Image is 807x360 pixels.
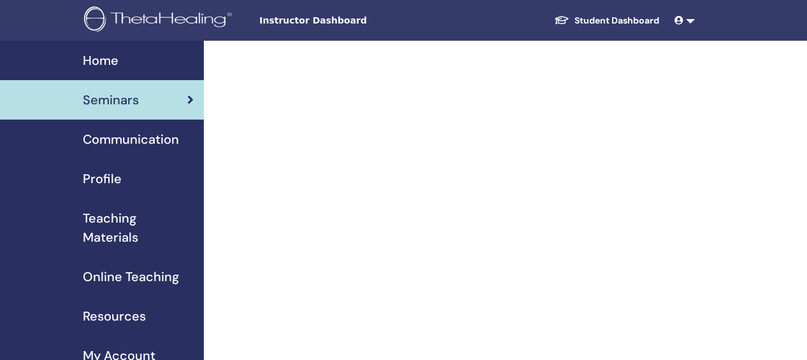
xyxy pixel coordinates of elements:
span: Profile [83,169,122,188]
span: Online Teaching [83,267,179,286]
span: Seminars [83,90,139,109]
img: graduation-cap-white.svg [554,15,569,25]
span: Teaching Materials [83,209,194,247]
span: Instructor Dashboard [259,14,450,27]
span: Communication [83,130,179,149]
span: Resources [83,307,146,326]
span: Home [83,51,118,70]
img: logo.png [84,6,236,35]
a: Student Dashboard [544,9,669,32]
